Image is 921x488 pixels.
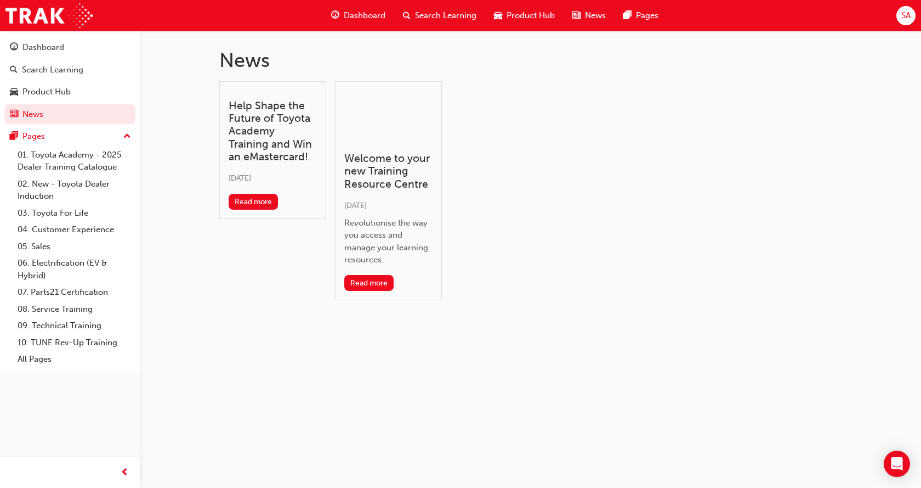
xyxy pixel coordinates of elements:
a: car-iconProduct Hub [485,4,564,27]
span: news-icon [572,9,581,23]
span: Search Learning [415,9,476,22]
div: Pages [22,130,45,143]
a: 06. Electrification (EV & Hybrid) [13,255,135,284]
span: prev-icon [121,466,129,480]
a: Help Shape the Future of Toyota Academy Training and Win an eMastercard![DATE]Read more [219,81,326,219]
a: 08. Service Training [13,301,135,318]
button: DashboardSearch LearningProduct HubNews [4,35,135,126]
a: 07. Parts21 Certification [13,284,135,301]
button: SA [896,6,916,25]
div: Search Learning [22,64,83,76]
a: pages-iconPages [615,4,667,27]
span: car-icon [494,9,502,23]
div: Dashboard [22,41,64,54]
a: 03. Toyota For Life [13,205,135,222]
button: Read more [344,275,394,291]
div: Open Intercom Messenger [884,451,910,477]
span: [DATE] [229,173,251,183]
span: pages-icon [10,132,18,142]
span: News [585,9,606,22]
a: 02. New - Toyota Dealer Induction [13,176,135,205]
span: up-icon [123,130,131,144]
a: 05. Sales [13,238,135,255]
a: Search Learning [4,60,135,80]
a: 10. TUNE Rev-Up Training [13,334,135,351]
div: Revolutionise the way you access and manage your learning resources. [344,217,433,266]
a: Product Hub [4,82,135,102]
span: SA [901,9,911,22]
h3: Welcome to your new Training Resource Centre [344,152,433,190]
h1: News [219,48,842,72]
span: pages-icon [623,9,632,23]
span: Product Hub [507,9,555,22]
a: search-iconSearch Learning [394,4,485,27]
a: news-iconNews [564,4,615,27]
a: guage-iconDashboard [322,4,394,27]
a: 01. Toyota Academy - 2025 Dealer Training Catalogue [13,147,135,176]
button: Read more [229,194,278,210]
a: 09. Technical Training [13,317,135,334]
span: car-icon [10,87,18,97]
h3: Help Shape the Future of Toyota Academy Training and Win an eMastercard! [229,99,317,164]
span: guage-icon [10,43,18,53]
a: Welcome to your new Training Resource Centre[DATE]Revolutionise the way you access and manage you... [335,81,442,300]
span: [DATE] [344,201,367,210]
span: Pages [636,9,658,22]
button: Pages [4,126,135,147]
span: search-icon [10,65,18,75]
span: search-icon [403,9,411,23]
img: Trak [5,3,93,28]
a: News [4,104,135,125]
a: Dashboard [4,37,135,58]
span: Dashboard [344,9,385,22]
a: All Pages [13,351,135,368]
span: news-icon [10,110,18,120]
div: Product Hub [22,86,71,98]
span: guage-icon [331,9,339,23]
a: 04. Customer Experience [13,221,135,238]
